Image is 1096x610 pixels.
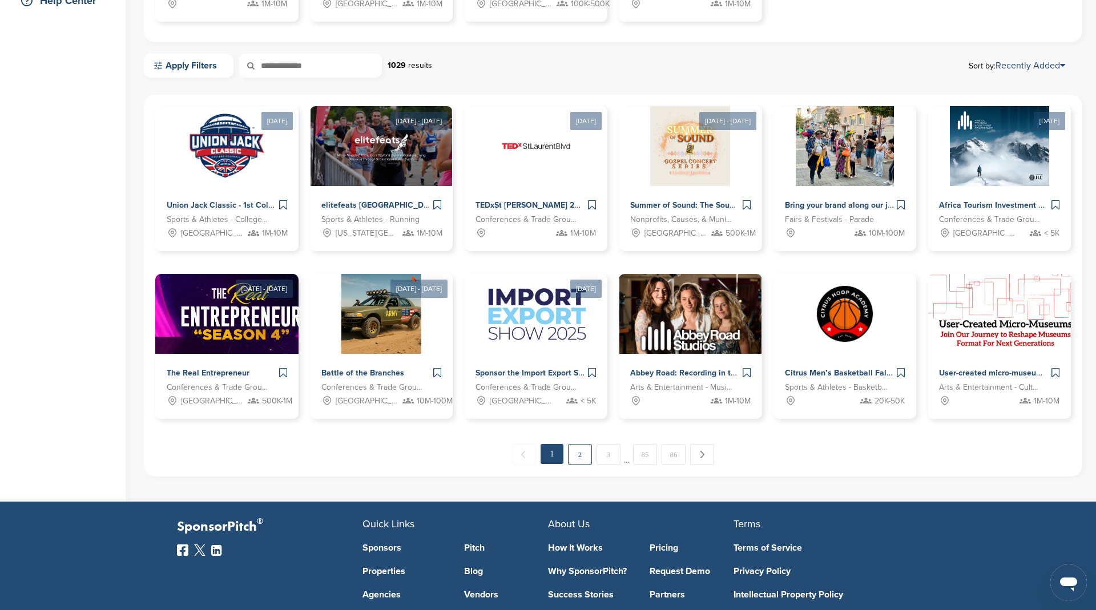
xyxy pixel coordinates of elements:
[321,381,425,394] span: Conferences & Trade Groups - Entertainment
[1044,227,1059,240] span: < 5K
[336,395,400,407] span: [GEOGRAPHIC_DATA], [GEOGRAPHIC_DATA], [US_STATE][GEOGRAPHIC_DATA], [GEOGRAPHIC_DATA], [GEOGRAPHIC...
[167,381,270,394] span: Conferences & Trade Groups - Entertainment
[490,395,554,407] span: [GEOGRAPHIC_DATA]
[388,60,406,70] strong: 1029
[476,381,579,394] span: Conferences & Trade Groups - Industrial Conference
[417,395,453,407] span: 10M-100M
[785,381,888,394] span: Sports & Athletes - Basketball
[630,368,815,378] span: Abbey Road: Recording in the most famous studio
[155,274,328,354] img: Sponsorpitch &
[181,395,245,407] span: [GEOGRAPHIC_DATA], [GEOGRAPHIC_DATA]
[619,274,761,354] img: Sponsorpitch &
[630,381,734,394] span: Arts & Entertainment - Music Artist - Rock
[928,274,1071,419] a: Sponsorpitch & User-created micro-museums - Sponsor the future of cultural storytelling Arts & En...
[464,543,549,552] a: Pitch
[875,395,905,407] span: 20K-50K
[181,227,245,240] span: [GEOGRAPHIC_DATA]
[568,444,592,465] a: 2
[969,61,1065,70] span: Sort by:
[548,543,632,552] a: How It Works
[362,567,447,576] a: Properties
[476,200,894,210] span: TEDxSt [PERSON_NAME] 2026 ([GEOGRAPHIC_DATA], [GEOGRAPHIC_DATA]) – Let’s Create Something Inspiring
[408,60,432,70] span: results
[155,256,299,419] a: [DATE] - [DATE] Sponsorpitch & The Real Entrepreneur Conferences & Trade Groups - Entertainment [...
[167,368,249,378] span: The Real Entrepreneur
[310,256,453,419] a: [DATE] - [DATE] Sponsorpitch & Battle of the Branches Conferences & Trade Groups - Entertainment ...
[464,88,607,251] a: [DATE] Sponsorpitch & TEDxSt [PERSON_NAME] 2026 ([GEOGRAPHIC_DATA], [GEOGRAPHIC_DATA]) – Let’s Cr...
[597,444,620,465] a: 3
[512,444,536,465] span: ← Previous
[496,106,576,186] img: Sponsorpitch &
[662,444,686,465] a: 86
[650,106,730,186] img: Sponsorpitch &
[939,213,1042,226] span: Conferences & Trade Groups - Industrial Conference
[362,543,447,552] a: Sponsors
[464,590,549,599] a: Vendors
[1050,564,1087,601] iframe: Button to launch messaging window
[785,368,940,378] span: Citrus Men’s Basketball Fall 2025 League
[644,227,708,240] span: [GEOGRAPHIC_DATA], [GEOGRAPHIC_DATA]
[548,518,590,530] span: About Us
[996,60,1065,71] a: Recently Added
[177,519,362,535] p: SponsorPitch
[650,567,734,576] a: Request Demo
[624,444,630,464] span: …
[1034,395,1059,407] span: 1M-10M
[262,395,292,407] span: 500K-1M
[796,106,894,186] img: Sponsorpitch &
[734,567,902,576] a: Privacy Policy
[321,368,404,378] span: Battle of the Branches
[1034,112,1065,130] div: [DATE]
[341,274,421,354] img: Sponsorpitch &
[417,227,442,240] span: 1M-10M
[619,274,762,419] a: Sponsorpitch & Abbey Road: Recording in the most famous studio Arts & Entertainment - Music Artis...
[928,88,1071,251] a: [DATE] Sponsorpitch & Africa Tourism Investment Conference - Lead Sponsor Conferences & Trade Gro...
[167,200,434,210] span: Union Jack Classic - 1st College Football Game at [GEOGRAPHIC_DATA]
[773,274,917,419] a: Sponsorpitch & Citrus Men’s Basketball Fall 2025 League Sports & Athletes - Basketball 20K-50K
[262,227,288,240] span: 1M-10M
[236,280,293,298] div: [DATE] - [DATE]
[144,54,233,78] a: Apply Filters
[650,543,734,552] a: Pricing
[475,274,597,354] img: Sponsorpitch &
[928,274,1085,354] img: Sponsorpitch &
[650,590,734,599] a: Partners
[805,274,885,354] img: Sponsorpitch &
[336,227,400,240] span: [US_STATE][GEOGRAPHIC_DATA], [GEOGRAPHIC_DATA]
[725,395,751,407] span: 1M-10M
[734,543,902,552] a: Terms of Service
[726,227,756,240] span: 500K-1M
[155,88,299,251] a: [DATE] Sponsorpitch & Union Jack Classic - 1st College Football Game at [GEOGRAPHIC_DATA] Sports ...
[257,514,263,528] span: ®
[734,518,760,530] span: Terms
[311,106,453,186] img: Sponsorpitch &
[570,227,596,240] span: 1M-10M
[570,280,602,298] div: [DATE]
[953,227,1017,240] span: [GEOGRAPHIC_DATA]
[570,112,602,130] div: [DATE]
[690,444,714,465] a: Next →
[785,213,874,226] span: Fairs & Festivals - Parade
[950,106,1049,186] img: Sponsorpitch &
[630,200,784,210] span: Summer of Sound: The Sound That Unites
[734,590,902,599] a: Intellectual Property Policy
[321,200,609,210] span: elitefeats [GEOGRAPHIC_DATA], [GEOGRAPHIC_DATA] and Northeast Events
[476,213,579,226] span: Conferences & Trade Groups - Entertainment
[177,544,188,556] img: Facebook
[476,368,615,378] span: Sponsor the Import Export Show 2025
[699,112,756,130] div: [DATE] - [DATE]
[310,88,453,251] a: [DATE] - [DATE] Sponsorpitch & elitefeats [GEOGRAPHIC_DATA], [GEOGRAPHIC_DATA] and Northeast Even...
[548,567,632,576] a: Why SponsorPitch?
[548,590,632,599] a: Success Stories
[321,213,420,226] span: Sports & Athletes - Running
[261,112,293,130] div: [DATE]
[630,213,734,226] span: Nonprofits, Causes, & Municipalities - Homelessness
[362,518,414,530] span: Quick Links
[633,444,657,465] a: 85
[167,213,270,226] span: Sports & Athletes - College Football Bowl Games
[362,590,447,599] a: Agencies
[187,106,267,186] img: Sponsorpitch &
[773,106,917,251] a: Sponsorpitch & Bring your brand along our journey across [GEOGRAPHIC_DATA] and [GEOGRAPHIC_DATA] ...
[939,381,1042,394] span: Arts & Entertainment - Cultural
[390,112,448,130] div: [DATE] - [DATE]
